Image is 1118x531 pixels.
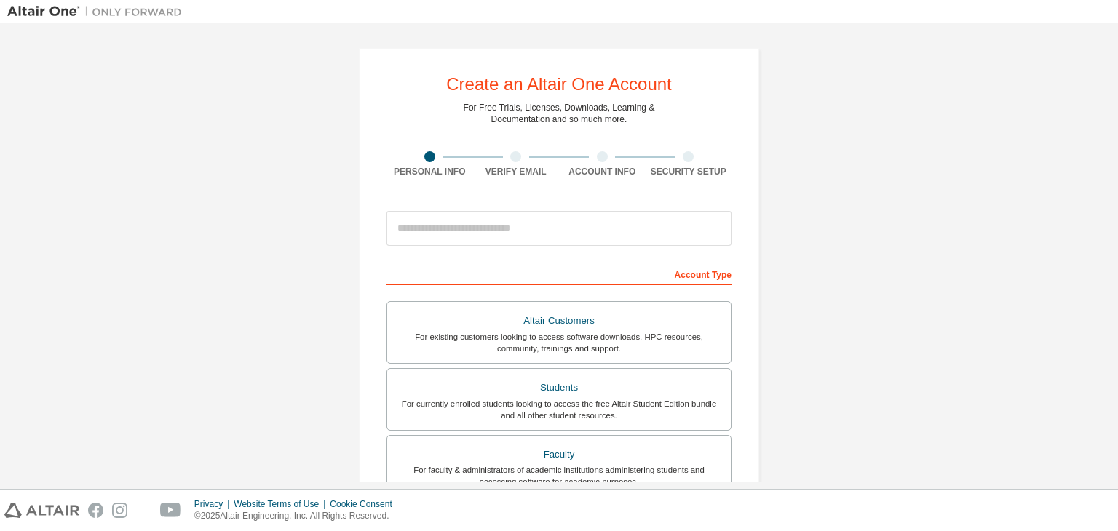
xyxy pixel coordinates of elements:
div: Personal Info [386,166,473,177]
div: Faculty [396,444,722,465]
div: Altair Customers [396,311,722,331]
div: For faculty & administrators of academic institutions administering students and accessing softwa... [396,464,722,487]
div: For currently enrolled students looking to access the free Altair Student Edition bundle and all ... [396,398,722,421]
img: instagram.svg [112,503,127,518]
div: Account Info [559,166,646,177]
div: Privacy [194,498,234,510]
p: © 2025 Altair Engineering, Inc. All Rights Reserved. [194,510,401,522]
div: Create an Altair One Account [446,76,672,93]
div: Security Setup [646,166,732,177]
img: youtube.svg [160,503,181,518]
div: Verify Email [473,166,560,177]
div: For Free Trials, Licenses, Downloads, Learning & Documentation and so much more. [464,102,655,125]
div: Students [396,378,722,398]
img: Altair One [7,4,189,19]
img: facebook.svg [88,503,103,518]
img: altair_logo.svg [4,503,79,518]
div: Account Type [386,262,732,285]
div: Cookie Consent [330,498,400,510]
div: Website Terms of Use [234,498,330,510]
div: For existing customers looking to access software downloads, HPC resources, community, trainings ... [396,331,722,354]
